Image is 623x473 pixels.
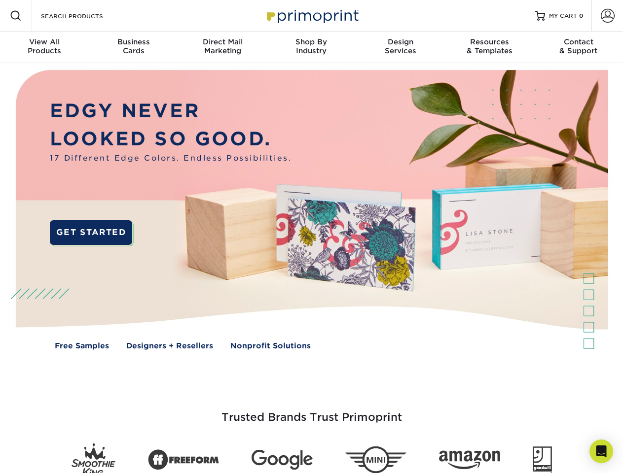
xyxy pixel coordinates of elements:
div: Industry [267,37,356,55]
a: DesignServices [356,32,445,63]
div: Cards [89,37,178,55]
span: Contact [534,37,623,46]
p: EDGY NEVER [50,97,292,125]
a: Designers + Resellers [126,340,213,352]
img: Amazon [439,451,500,470]
a: BusinessCards [89,32,178,63]
span: Shop By [267,37,356,46]
div: Open Intercom Messenger [589,439,613,463]
a: Direct MailMarketing [178,32,267,63]
a: Nonprofit Solutions [230,340,311,352]
span: MY CART [549,12,577,20]
div: Marketing [178,37,267,55]
a: GET STARTED [50,220,132,245]
a: Shop ByIndustry [267,32,356,63]
img: Google [252,450,313,470]
p: LOOKED SO GOOD. [50,125,292,153]
div: & Templates [445,37,534,55]
span: 17 Different Edge Colors. Endless Possibilities. [50,153,292,164]
span: Business [89,37,178,46]
span: Design [356,37,445,46]
span: 0 [579,12,584,19]
img: Primoprint [262,5,361,26]
div: & Support [534,37,623,55]
a: Contact& Support [534,32,623,63]
h3: Trusted Brands Trust Primoprint [23,387,600,436]
img: Goodwill [533,446,552,473]
div: Services [356,37,445,55]
a: Free Samples [55,340,109,352]
input: SEARCH PRODUCTS..... [40,10,136,22]
span: Resources [445,37,534,46]
a: Resources& Templates [445,32,534,63]
span: Direct Mail [178,37,267,46]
